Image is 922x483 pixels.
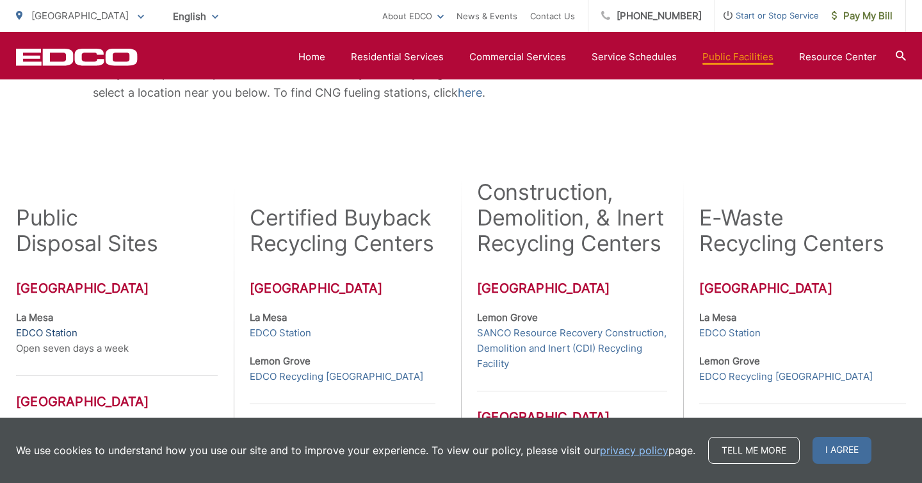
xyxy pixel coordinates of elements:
[530,8,575,24] a: Contact Us
[813,437,871,464] span: I agree
[250,369,423,384] a: EDCO Recycling [GEOGRAPHIC_DATA]
[382,8,444,24] a: About EDCO
[699,325,761,341] a: EDCO Station
[699,311,736,323] strong: La Mesa
[477,179,667,256] h2: Construction, Demolition, & Inert Recycling Centers
[458,83,482,102] a: here
[16,205,158,256] h2: Public Disposal Sites
[477,325,667,372] a: SANCO Resource Recovery Construction, Demolition and Inert (CDI) Recycling Facility
[31,10,129,22] span: [GEOGRAPHIC_DATA]
[16,281,218,296] h3: [GEOGRAPHIC_DATA]
[699,369,873,384] a: EDCO Recycling [GEOGRAPHIC_DATA]
[298,49,325,65] a: Home
[799,49,877,65] a: Resource Center
[250,355,311,367] strong: Lemon Grove
[16,310,218,356] p: Open seven days a week
[708,437,800,464] a: Tell me more
[16,443,695,458] p: We use cookies to understand how you use our site and to improve your experience. To view our pol...
[699,404,905,438] h3: [GEOGRAPHIC_DATA]
[250,404,435,438] h3: [GEOGRAPHIC_DATA]
[16,375,218,409] h3: [GEOGRAPHIC_DATA]
[457,8,517,24] a: News & Events
[16,325,77,341] a: EDCO Station
[477,391,667,425] h3: [GEOGRAPHIC_DATA]
[250,311,287,323] strong: La Mesa
[477,311,538,323] strong: Lemon Grove
[477,281,667,296] h3: [GEOGRAPHIC_DATA]
[250,205,435,256] h2: Certified Buyback Recycling Centers
[702,49,773,65] a: Public Facilities
[592,49,677,65] a: Service Schedules
[699,205,884,256] h2: E-Waste Recycling Centers
[469,49,566,65] a: Commercial Services
[351,49,444,65] a: Residential Services
[163,5,228,28] span: English
[699,355,760,367] strong: Lemon Grove
[832,8,893,24] span: Pay My Bill
[600,443,668,458] a: privacy policy
[250,281,435,296] h3: [GEOGRAPHIC_DATA]
[16,311,53,323] strong: La Mesa
[699,281,905,296] h3: [GEOGRAPHIC_DATA]
[250,325,311,341] a: EDCO Station
[16,48,138,66] a: EDCD logo. Return to the homepage.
